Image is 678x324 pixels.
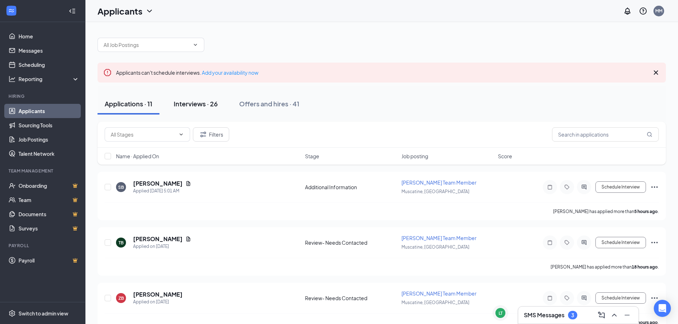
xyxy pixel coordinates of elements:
div: 3 [571,312,574,318]
span: Score [498,153,512,160]
svg: Note [546,184,554,190]
div: Applied on [DATE] [133,298,183,306]
div: TB [119,240,123,246]
svg: ActiveChat [580,184,588,190]
svg: ActiveChat [580,295,588,301]
div: Switch to admin view [19,310,68,317]
h3: SMS Messages [524,311,564,319]
span: Applicants can't schedule interviews. [116,69,258,76]
svg: Tag [563,295,571,301]
input: Search in applications [552,127,659,142]
a: Messages [19,43,79,58]
span: Muscatine, [GEOGRAPHIC_DATA] [401,189,469,194]
p: [PERSON_NAME] has applied more than . [551,264,659,270]
button: ChevronUp [609,309,620,321]
a: SurveysCrown [19,221,79,235]
svg: Minimize [623,311,631,319]
svg: Collapse [69,7,76,15]
h5: [PERSON_NAME] [133,235,183,243]
span: [PERSON_NAME] Team Member [401,235,477,241]
a: Applicants [19,104,79,118]
span: [PERSON_NAME] Team Member [401,290,477,297]
h1: Applicants [98,5,142,17]
button: Filter Filters [193,127,229,142]
div: Review- Needs Contacted [305,294,397,302]
a: Add your availability now [202,69,258,76]
a: Sourcing Tools [19,118,79,132]
b: 5 hours ago [634,209,658,214]
div: MM [655,8,662,14]
a: Home [19,29,79,43]
svg: Ellipses [650,294,659,302]
svg: Analysis [9,75,16,83]
input: All Job Postings [104,41,190,49]
svg: Document [185,181,191,186]
div: Additional Information [305,184,397,191]
svg: Document [185,236,191,242]
svg: Cross [652,68,660,77]
svg: ChevronUp [610,311,619,319]
a: Job Postings [19,132,79,147]
span: Job posting [401,153,428,160]
svg: ComposeMessage [597,311,606,319]
svg: ChevronDown [193,42,198,48]
div: Open Intercom Messenger [654,300,671,317]
svg: Note [546,295,554,301]
svg: WorkstreamLogo [8,7,15,14]
div: Review- Needs Contacted [305,239,397,246]
svg: Notifications [623,7,632,15]
div: Team Management [9,168,78,174]
button: Minimize [621,309,633,321]
div: Offers and hires · 41 [239,99,299,108]
p: [PERSON_NAME] has applied more than . [553,208,659,214]
a: OnboardingCrown [19,179,79,193]
span: Name · Applied On [116,153,159,160]
button: Schedule Interview [595,181,646,193]
a: TeamCrown [19,193,79,207]
svg: ActiveChat [580,240,588,245]
span: Muscatine, [GEOGRAPHIC_DATA] [401,244,469,250]
svg: Tag [563,240,571,245]
div: Interviews · 26 [174,99,218,108]
div: Reporting [19,75,80,83]
div: Hiring [9,93,78,99]
svg: Error [103,68,112,77]
a: PayrollCrown [19,253,79,267]
svg: ChevronDown [145,7,154,15]
button: Schedule Interview [595,292,646,304]
input: All Stages [111,131,175,138]
svg: Ellipses [650,183,659,191]
svg: ChevronDown [178,132,184,137]
svg: MagnifyingGlass [647,132,652,137]
div: Applications · 11 [105,99,152,108]
div: Applied on [DATE] [133,243,191,250]
a: DocumentsCrown [19,207,79,221]
h5: [PERSON_NAME] [133,180,183,187]
svg: QuestionInfo [639,7,647,15]
svg: Filter [199,130,207,139]
div: ZB [119,295,124,301]
div: Applied [DATE] 5:01 AM [133,187,191,195]
b: 18 hours ago [632,264,658,270]
div: LT [499,310,503,316]
svg: Tag [563,184,571,190]
a: Scheduling [19,58,79,72]
span: Muscatine, [GEOGRAPHIC_DATA] [401,300,469,305]
span: [PERSON_NAME] Team Member [401,179,477,186]
svg: Settings [9,310,16,317]
button: Schedule Interview [595,237,646,248]
button: ComposeMessage [596,309,607,321]
span: Stage [305,153,319,160]
div: SB [118,184,124,190]
div: Payroll [9,243,78,249]
a: Talent Network [19,147,79,161]
svg: Note [546,240,554,245]
h5: [PERSON_NAME] [133,291,183,298]
svg: Ellipses [650,238,659,247]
